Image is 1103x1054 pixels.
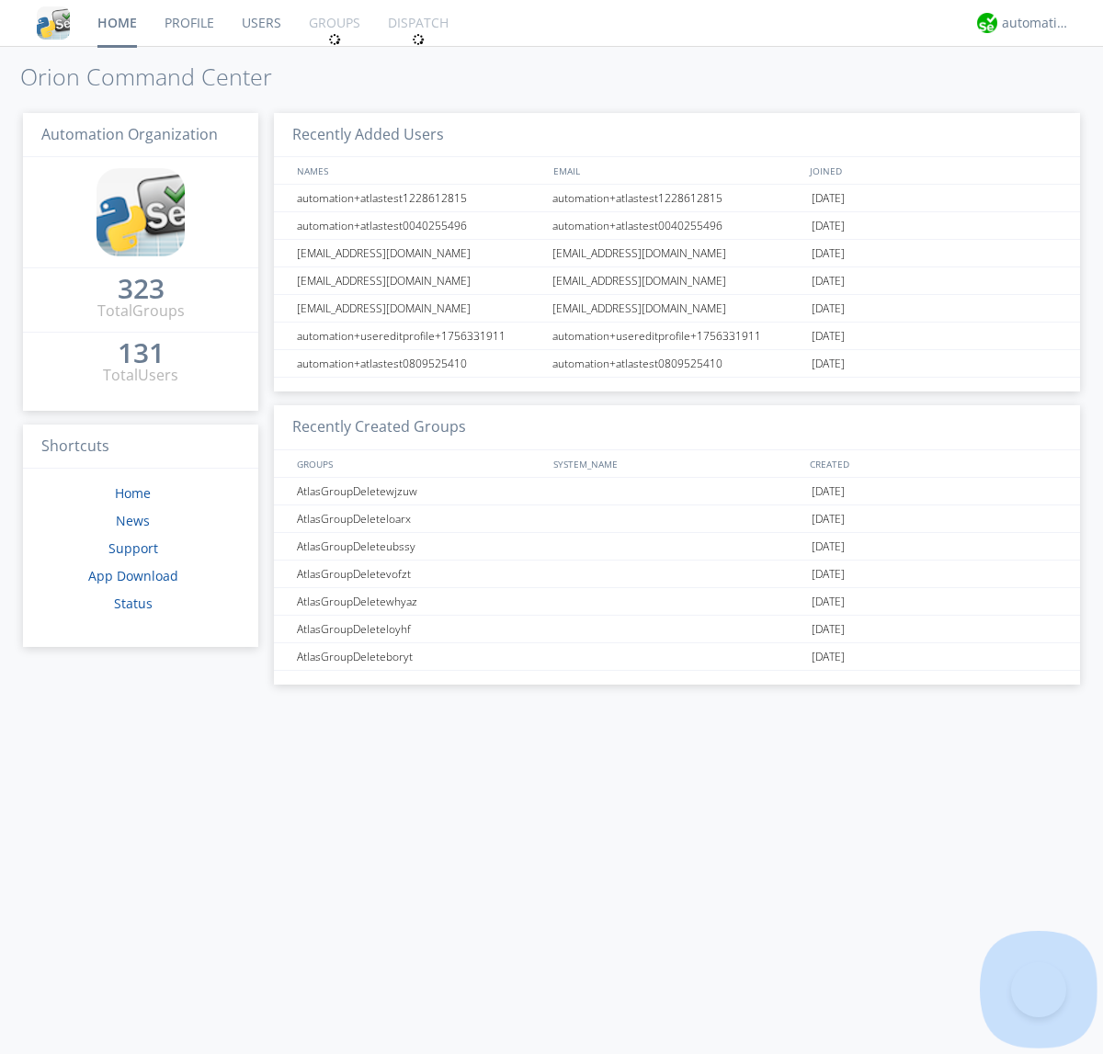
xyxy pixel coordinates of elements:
a: Home [115,484,151,502]
img: cddb5a64eb264b2086981ab96f4c1ba7 [37,6,70,40]
div: CREATED [805,450,1063,477]
div: [EMAIL_ADDRESS][DOMAIN_NAME] [548,295,807,322]
h3: Recently Created Groups [274,405,1080,450]
div: Total Groups [97,300,185,322]
div: AtlasGroupDeletewjzuw [292,478,547,504]
span: [DATE] [812,643,845,671]
div: AtlasGroupDeleteloarx [292,505,547,532]
span: [DATE] [812,561,845,588]
span: Automation Organization [41,124,218,144]
a: News [116,512,150,529]
img: spin.svg [328,33,341,46]
h3: Recently Added Users [274,113,1080,158]
div: automation+atlas [1002,14,1071,32]
div: automation+usereditprofile+1756331911 [292,323,547,349]
a: automation+atlastest0040255496automation+atlastest0040255496[DATE] [274,212,1080,240]
div: [EMAIL_ADDRESS][DOMAIN_NAME] [292,240,547,266]
span: [DATE] [812,212,845,240]
div: NAMES [292,157,544,184]
a: AtlasGroupDeleteubssy[DATE] [274,533,1080,561]
a: AtlasGroupDeleteboryt[DATE] [274,643,1080,671]
a: App Download [88,567,178,584]
a: 323 [118,279,165,300]
span: [DATE] [812,533,845,561]
div: [EMAIL_ADDRESS][DOMAIN_NAME] [292,267,547,294]
a: [EMAIL_ADDRESS][DOMAIN_NAME][EMAIL_ADDRESS][DOMAIN_NAME][DATE] [274,267,1080,295]
a: AtlasGroupDeletewjzuw[DATE] [274,478,1080,505]
span: [DATE] [812,616,845,643]
div: AtlasGroupDeleteloyhf [292,616,547,642]
a: Support [108,539,158,557]
div: [EMAIL_ADDRESS][DOMAIN_NAME] [292,295,547,322]
a: 131 [118,344,165,365]
span: [DATE] [812,185,845,212]
div: automation+usereditprofile+1756331911 [548,323,807,349]
a: automation+atlastest1228612815automation+atlastest1228612815[DATE] [274,185,1080,212]
a: automation+atlastest0809525410automation+atlastest0809525410[DATE] [274,350,1080,378]
a: AtlasGroupDeleteloarx[DATE] [274,505,1080,533]
div: AtlasGroupDeletewhyaz [292,588,547,615]
span: [DATE] [812,505,845,533]
h3: Shortcuts [23,425,258,470]
a: automation+usereditprofile+1756331911automation+usereditprofile+1756331911[DATE] [274,323,1080,350]
div: automation+atlastest0809525410 [548,350,807,377]
div: AtlasGroupDeletevofzt [292,561,547,587]
a: [EMAIL_ADDRESS][DOMAIN_NAME][EMAIL_ADDRESS][DOMAIN_NAME][DATE] [274,240,1080,267]
iframe: Toggle Customer Support [1011,962,1066,1017]
div: Total Users [103,365,178,386]
div: GROUPS [292,450,544,477]
div: 323 [118,279,165,298]
img: d2d01cd9b4174d08988066c6d424eccd [977,13,997,33]
img: spin.svg [412,33,425,46]
div: SYSTEM_NAME [549,450,805,477]
div: automation+atlastest0040255496 [292,212,547,239]
a: [EMAIL_ADDRESS][DOMAIN_NAME][EMAIL_ADDRESS][DOMAIN_NAME][DATE] [274,295,1080,323]
a: AtlasGroupDeletevofzt[DATE] [274,561,1080,588]
div: automation+atlastest1228612815 [292,185,547,211]
img: cddb5a64eb264b2086981ab96f4c1ba7 [97,168,185,256]
span: [DATE] [812,323,845,350]
div: JOINED [805,157,1063,184]
span: [DATE] [812,588,845,616]
span: [DATE] [812,350,845,378]
span: [DATE] [812,295,845,323]
span: [DATE] [812,240,845,267]
div: EMAIL [549,157,805,184]
div: automation+atlastest0809525410 [292,350,547,377]
a: AtlasGroupDeleteloyhf[DATE] [274,616,1080,643]
div: automation+atlastest1228612815 [548,185,807,211]
div: AtlasGroupDeleteboryt [292,643,547,670]
div: [EMAIL_ADDRESS][DOMAIN_NAME] [548,267,807,294]
a: Status [114,595,153,612]
div: 131 [118,344,165,362]
div: AtlasGroupDeleteubssy [292,533,547,560]
span: [DATE] [812,478,845,505]
div: [EMAIL_ADDRESS][DOMAIN_NAME] [548,240,807,266]
div: automation+atlastest0040255496 [548,212,807,239]
span: [DATE] [812,267,845,295]
a: AtlasGroupDeletewhyaz[DATE] [274,588,1080,616]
